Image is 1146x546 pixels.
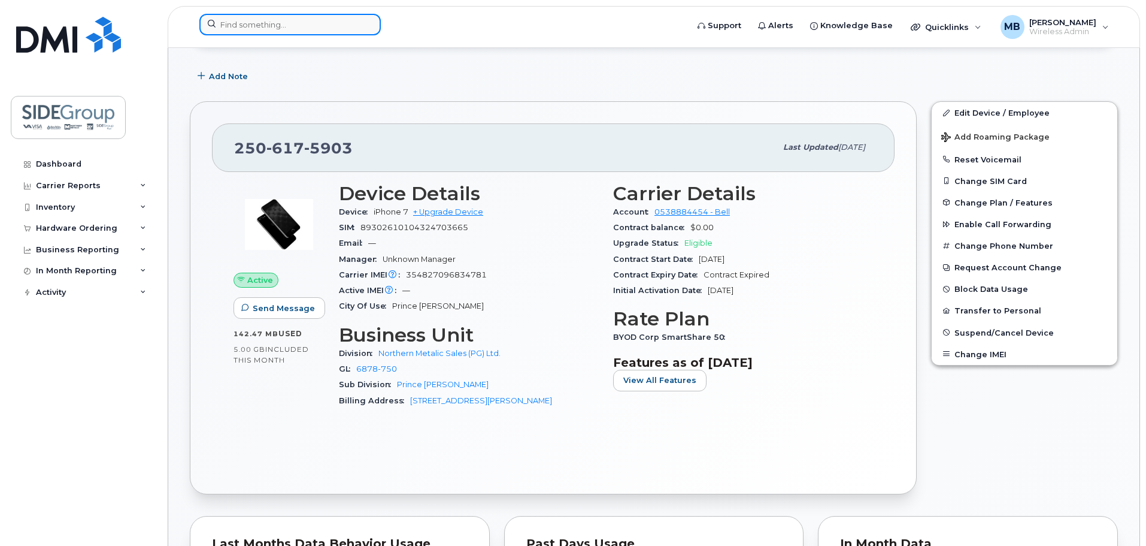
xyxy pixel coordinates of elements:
[199,14,381,35] input: Find something...
[623,375,696,386] span: View All Features
[410,396,552,405] a: [STREET_ADDRESS][PERSON_NAME]
[1029,27,1096,37] span: Wireless Admin
[932,278,1117,300] button: Block Data Usage
[392,301,484,310] span: Prince [PERSON_NAME]
[750,14,802,38] a: Alerts
[234,297,325,319] button: Send Message
[838,143,865,152] span: [DATE]
[932,257,1117,278] button: Request Account Change
[932,149,1117,170] button: Reset Voicemail
[339,270,406,279] span: Carrier IMEI
[613,355,873,370] h3: Features as of [DATE]
[613,183,873,204] h3: Carrier Details
[941,132,1050,144] span: Add Roaming Package
[368,239,376,248] span: —
[383,255,456,264] span: Unknown Manager
[253,303,315,314] span: Send Message
[613,223,690,232] span: Contract balance
[1029,17,1096,27] span: [PERSON_NAME]
[1004,20,1020,34] span: MB
[339,286,402,295] span: Active IMEI
[339,380,397,389] span: Sub Division
[932,322,1117,343] button: Suspend/Cancel Device
[613,370,707,391] button: View All Features
[234,345,265,354] span: 5.00 GB
[613,255,699,264] span: Contract Start Date
[684,239,713,248] span: Eligible
[190,65,258,87] button: Add Note
[820,20,893,32] span: Knowledge Base
[339,223,360,232] span: SIM
[768,20,793,32] span: Alerts
[802,14,901,38] a: Knowledge Base
[339,239,368,248] span: Email
[339,301,392,310] span: City Of Use
[613,308,873,330] h3: Rate Plan
[413,207,483,216] a: + Upgrade Device
[704,270,769,279] span: Contract Expired
[954,328,1054,337] span: Suspend/Cancel Device
[932,102,1117,123] a: Edit Device / Employee
[247,274,273,286] span: Active
[699,255,724,264] span: [DATE]
[339,396,410,405] span: Billing Address
[234,139,353,157] span: 250
[613,270,704,279] span: Contract Expiry Date
[339,324,599,346] h3: Business Unit
[234,345,309,364] span: included this month
[339,349,378,358] span: Division
[360,223,468,232] span: 89302610104324703665
[932,213,1117,235] button: Enable Call Forwarding
[613,286,708,295] span: Initial Activation Date
[266,139,304,157] span: 617
[954,220,1051,229] span: Enable Call Forwarding
[378,349,501,358] a: Northern Metalic Sales (PG) Ltd.
[654,207,730,216] a: 0538884454 - Bell
[339,364,356,373] span: GL
[783,143,838,152] span: Last updated
[243,189,315,261] img: image20231002-3703462-p7zgru.jpeg
[925,22,969,32] span: Quicklinks
[689,14,750,38] a: Support
[932,192,1117,213] button: Change Plan / Features
[209,71,248,82] span: Add Note
[304,139,353,157] span: 5903
[932,124,1117,149] button: Add Roaming Package
[708,20,741,32] span: Support
[406,270,487,279] span: 354827096834781
[613,207,654,216] span: Account
[932,235,1117,257] button: Change Phone Number
[902,15,990,39] div: Quicklinks
[339,207,374,216] span: Device
[234,330,278,338] span: 142.47 MB
[613,333,731,342] span: BYOD Corp SmartShare 50
[932,170,1117,192] button: Change SIM Card
[613,239,684,248] span: Upgrade Status
[356,364,397,373] a: 6878-750
[932,343,1117,365] button: Change IMEI
[278,329,302,338] span: used
[992,15,1117,39] div: Mitch Bombier
[932,300,1117,321] button: Transfer to Personal
[402,286,410,295] span: —
[708,286,733,295] span: [DATE]
[397,380,489,389] a: Prince [PERSON_NAME]
[339,255,383,264] span: Manager
[690,223,714,232] span: $0.00
[374,207,408,216] span: iPhone 7
[954,198,1053,207] span: Change Plan / Features
[339,183,599,204] h3: Device Details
